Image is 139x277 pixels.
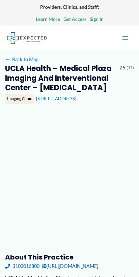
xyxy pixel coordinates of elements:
a: Sign In [90,15,104,24]
div: Imaging Clinic [5,94,34,103]
span: ← [5,56,11,62]
a: [URL][DOMAIN_NAME] [42,262,98,271]
strong: Providers, Clinics, and Staff: [40,4,99,10]
img: Expected Healthcare Logo - side, dark font, small [7,32,47,44]
button: Main menu toggle [118,31,132,45]
span: 2.5 [119,64,125,72]
a: Learn More [36,15,60,24]
a: 3103016800 [5,262,39,271]
a: Get Access [63,15,86,24]
a: ←Back to Map [5,55,38,64]
h2: UCLA Health – Medical Plaza Imaging and Interventional Center – [MEDICAL_DATA] [5,64,115,93]
span: (11) [127,64,134,72]
a: [STREET_ADDRESS] [36,96,76,101]
h3: About this practice [5,253,134,262]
